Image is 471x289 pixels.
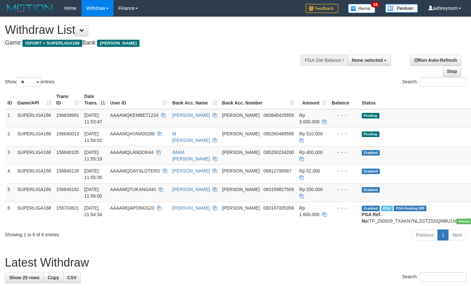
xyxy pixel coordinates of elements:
[110,113,159,118] span: AAAAMQKEMBET1234
[332,168,357,174] div: - - -
[222,131,260,136] span: [PERSON_NAME]
[15,183,54,202] td: SUPERLIGA168
[5,202,15,227] td: 6
[263,150,294,155] span: Copy 085260234200 to clipboard
[301,55,347,66] div: PGA Site Balance /
[82,90,108,109] th: Date Trans.: activate to sort column descending
[371,2,380,7] span: 34
[220,90,297,109] th: Bank Acc. Number: activate to sort column ascending
[332,112,357,118] div: - - -
[299,113,319,124] span: Rp 3.000.000
[54,90,82,109] th: Trans ID: activate to sort column ascending
[263,168,291,173] span: Copy 08812706587 to clipboard
[84,187,102,199] span: [DATE] 11:56:00
[5,77,54,87] label: Show entries
[402,272,466,282] label: Search:
[263,187,294,192] span: Copy 083159827509 to clipboard
[22,40,82,47] span: ISPORT > SUPERLIGA168
[362,169,380,174] span: Grabbed
[172,131,210,143] a: M [PERSON_NAME]
[172,113,210,118] a: [PERSON_NAME]
[348,4,375,13] img: Button%20Memo.svg
[362,212,381,224] b: PGA Ref. No:
[15,146,54,165] td: SUPERLIGA168
[332,186,357,193] div: - - -
[332,205,357,211] div: - - -
[394,206,426,211] span: PGA Pending
[108,90,170,109] th: User ID: activate to sort column ascending
[385,4,418,13] img: panduan.png
[56,205,79,211] span: 156703621
[48,275,59,280] span: Copy
[5,146,15,165] td: 3
[84,205,102,217] span: [DATE] 21:54:34
[443,66,461,77] a: Stop
[222,168,260,173] span: [PERSON_NAME]
[97,40,139,47] span: [PERSON_NAME]
[5,183,15,202] td: 5
[362,206,380,211] span: Grabbed
[297,90,329,109] th: Amount: activate to sort column ascending
[56,131,79,136] span: 156840013
[56,113,79,118] span: 156839991
[110,168,160,173] span: AAAAMQDAYSLOTERS
[222,113,260,118] span: [PERSON_NAME]
[110,150,154,155] span: AAAAMQLANDOK44
[5,3,54,13] img: MOTION_logo.png
[412,229,438,241] a: Previous
[5,90,15,109] th: ID
[402,77,466,87] label: Search:
[5,40,307,46] h4: Game: Bank:
[16,77,41,87] select: Showentries
[222,205,260,211] span: [PERSON_NAME]
[347,55,391,66] button: None selected
[5,165,15,183] td: 4
[381,206,392,211] span: Marked by aafchhiseyha
[263,113,294,118] span: Copy 083845425659 to clipboard
[110,131,155,136] span: AAAAMQAYAM28288
[5,256,466,269] h1: Latest Withdraw
[9,275,39,280] span: Show 25 rows
[84,113,102,124] span: [DATE] 11:53:47
[299,131,323,136] span: Rp 510.000
[15,109,54,128] td: SUPERLIGA168
[67,275,77,280] span: CSV
[170,90,220,109] th: Bank Acc. Name: activate to sort column ascending
[63,272,81,283] a: CSV
[362,113,379,118] span: Pending
[56,187,79,192] span: 156840162
[15,202,54,227] td: SUPERLIGA168
[299,150,323,155] span: Rp 400.000
[420,272,466,282] input: Search:
[84,168,102,180] span: [DATE] 11:55:35
[15,165,54,183] td: SUPERLIGA168
[362,150,380,156] span: Grabbed
[222,150,260,155] span: [PERSON_NAME]
[43,272,63,283] a: Copy
[299,168,320,173] span: Rp 52.000
[362,131,379,137] span: Pending
[362,187,380,193] span: Grabbed
[5,229,191,238] div: Showing 1 to 6 of 6 entries
[56,168,79,173] span: 156840126
[420,77,466,87] input: Search:
[263,131,294,136] span: Copy 085260489595 to clipboard
[84,131,102,143] span: [DATE] 11:54:02
[222,187,260,192] span: [PERSON_NAME]
[332,131,357,137] div: - - -
[332,149,357,156] div: - - -
[306,4,338,13] img: Feedback.jpg
[15,128,54,146] td: SUPERLIGA168
[172,168,210,173] a: [PERSON_NAME]
[84,150,102,161] span: [DATE] 11:55:19
[56,150,79,155] span: 156840105
[110,187,156,192] span: AAAAMQTUKANGAKI
[5,109,15,128] td: 1
[5,128,15,146] td: 2
[172,150,210,161] a: IMAM [PERSON_NAME]
[437,229,449,241] a: 1
[172,187,210,192] a: [PERSON_NAME]
[5,23,307,36] h1: Withdraw List
[15,90,54,109] th: Game/API: activate to sort column ascending
[410,55,461,66] a: Run Auto-Refresh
